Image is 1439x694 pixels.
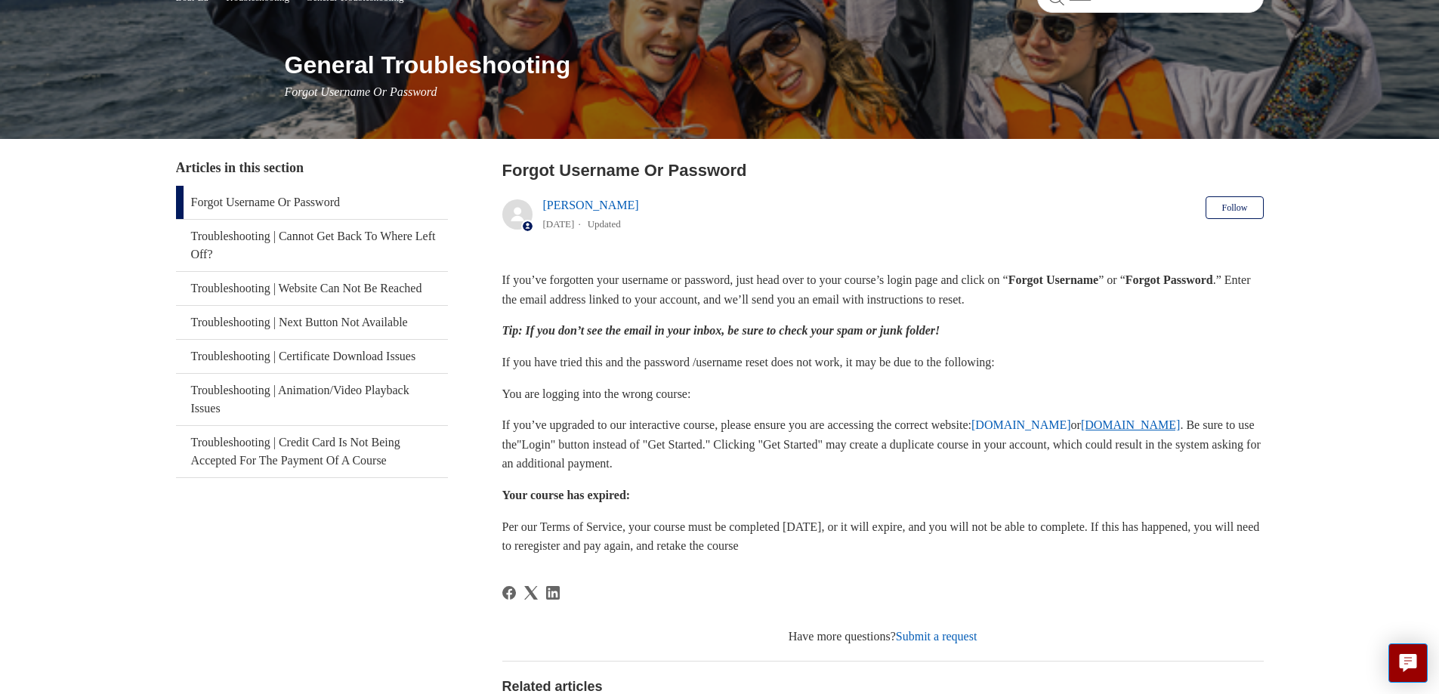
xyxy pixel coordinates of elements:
p: If you’ve forgotten your username or password, just head over to your course’s login page and cli... [502,270,1264,309]
span: Forgot Username Or Password [285,85,437,98]
a: [DOMAIN_NAME] [1081,418,1181,431]
a: Troubleshooting | Cannot Get Back To Where Left Off? [176,220,448,271]
a: LinkedIn [546,586,560,600]
a: Troubleshooting | Next Button Not Available [176,306,448,339]
div: Have more questions? [502,628,1264,646]
span: Articles in this section [176,160,304,175]
time: 05/20/2025, 14:58 [543,218,575,230]
strong: Your course has expired: [502,489,631,501]
svg: Share this page on Facebook [502,586,516,600]
p: If you’ve upgraded to our interactive course, please ensure you are accessing the correct website... [502,415,1264,473]
button: Follow Article [1206,196,1263,219]
a: Troubleshooting | Animation/Video Playback Issues [176,374,448,425]
li: Updated [588,218,621,230]
p: You are logging into the wrong course: [502,384,1264,404]
h2: Forgot Username Or Password [502,158,1264,183]
a: Submit a request [896,630,977,643]
p: If you have tried this and the password /username reset does not work, it may be due to the follo... [502,353,1264,372]
a: Troubleshooting | Website Can Not Be Reached [176,272,448,305]
em: Tip: If you don’t see the email in your inbox, be sure to check your spam or junk folder! [502,324,940,337]
a: [DOMAIN_NAME] [971,418,1071,431]
svg: Share this page on X Corp [524,586,538,600]
a: [PERSON_NAME] [543,199,639,211]
strong: Forgot Username [1008,273,1099,286]
a: Forgot Username Or Password [176,186,448,219]
button: Live chat [1388,643,1428,683]
a: Facebook [502,586,516,600]
a: Troubleshooting | Certificate Download Issues [176,340,448,373]
a: X Corp [524,586,538,600]
h1: General Troubleshooting [285,47,1264,83]
a: Troubleshooting | Credit Card Is Not Being Accepted For The Payment Of A Course [176,426,448,477]
strong: Forgot Password [1126,273,1213,286]
svg: Share this page on LinkedIn [546,586,560,600]
p: Per our Terms of Service, your course must be completed [DATE], or it will expire, and you will n... [502,517,1264,556]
